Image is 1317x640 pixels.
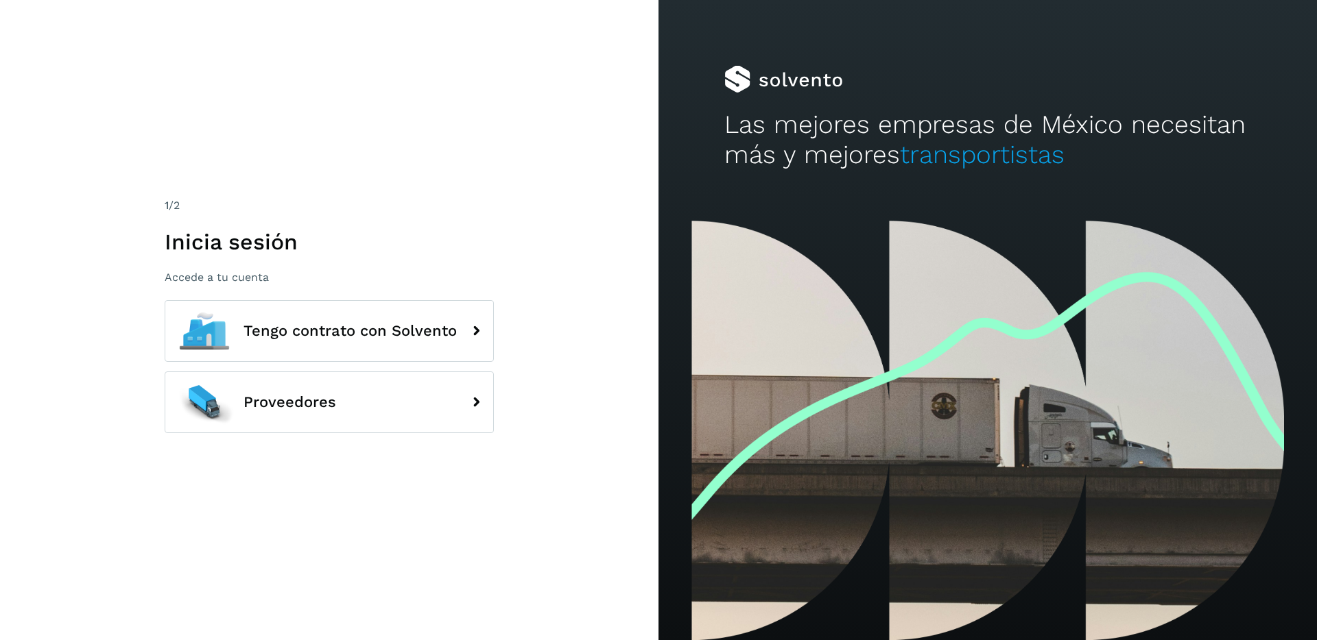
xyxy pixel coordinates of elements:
[165,300,494,362] button: Tengo contrato con Solvento
[165,271,494,284] p: Accede a tu cuenta
[165,199,169,212] span: 1
[165,197,494,214] div: /2
[900,140,1065,169] span: transportistas
[724,110,1251,171] h2: Las mejores empresas de México necesitan más y mejores
[165,371,494,433] button: Proveedores
[244,323,457,339] span: Tengo contrato con Solvento
[244,394,336,410] span: Proveedores
[165,229,494,255] h1: Inicia sesión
